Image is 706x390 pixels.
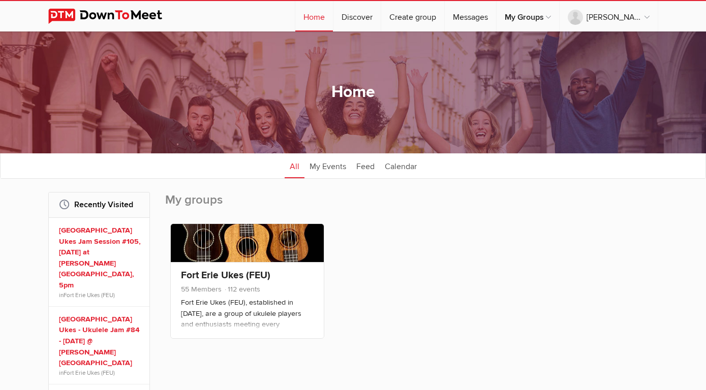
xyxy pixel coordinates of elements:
[295,1,333,31] a: Home
[560,1,658,31] a: [PERSON_NAME]
[380,153,422,178] a: Calendar
[304,153,351,178] a: My Events
[181,285,222,294] span: 55 Members
[64,369,115,376] a: Fort Erie Ukes (FEU)
[351,153,380,178] a: Feed
[48,9,178,24] img: DownToMeet
[333,1,381,31] a: Discover
[64,291,115,299] a: Fort Erie Ukes (FEU)
[331,82,375,103] h1: Home
[59,192,139,217] h2: Recently Visited
[497,1,559,31] a: My Groups
[381,1,444,31] a: Create group
[59,369,142,377] span: in
[165,192,658,218] h2: My groups
[181,297,314,348] p: Fort Erie Ukes (FEU), established in [DATE], are a group of ukulele players and enthusiasts meeti...
[59,225,142,291] a: [GEOGRAPHIC_DATA] Ukes Jam Session #105, [DATE] at [PERSON_NAME][GEOGRAPHIC_DATA], 5pm
[181,269,270,281] a: Fort Erie Ukes (FEU)
[285,153,304,178] a: All
[59,314,142,369] a: [GEOGRAPHIC_DATA] Ukes - Ukulele Jam #84 - [DATE] @ [PERSON_NAME][GEOGRAPHIC_DATA]
[224,285,260,294] span: 112 events
[59,291,142,299] span: in
[445,1,496,31] a: Messages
